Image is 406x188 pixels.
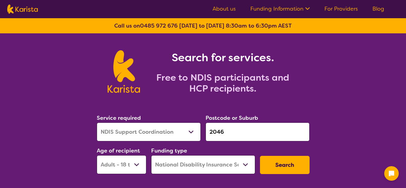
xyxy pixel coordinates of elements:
img: Karista logo [7,5,38,14]
h2: Free to NDIS participants and HCP recipients. [147,72,298,94]
label: Age of recipient [97,147,140,154]
b: Call us on [DATE] to [DATE] 8:30am to 6:30pm AEST [114,22,292,29]
a: 0485 972 676 [140,22,178,29]
input: Type [206,123,310,141]
img: Karista logo [108,50,140,93]
a: Funding Information [250,5,310,12]
button: Search [260,156,310,174]
a: About us [213,5,236,12]
label: Service required [97,114,141,122]
h1: Search for services. [147,50,298,65]
label: Funding type [151,147,187,154]
a: Blog [372,5,384,12]
label: Postcode or Suburb [206,114,258,122]
a: For Providers [324,5,358,12]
